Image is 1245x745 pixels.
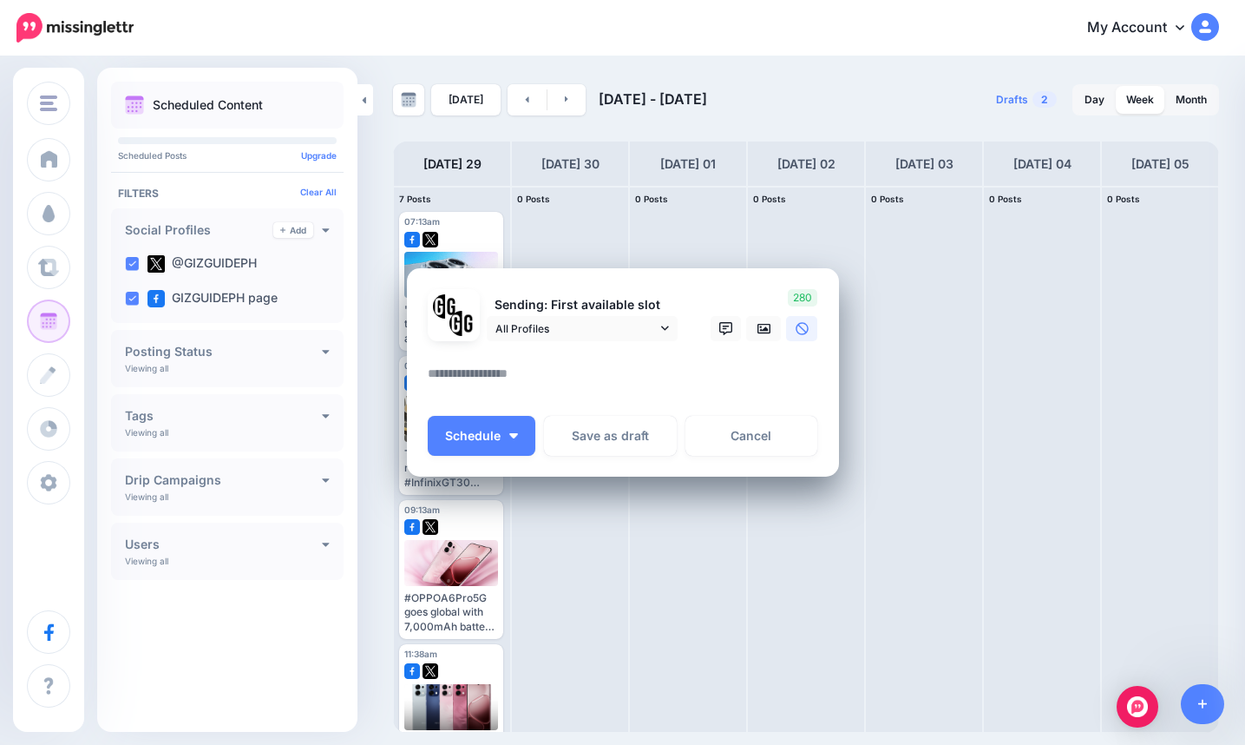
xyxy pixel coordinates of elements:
[487,316,678,341] a: All Profiles
[788,289,817,307] span: 280
[544,416,677,456] button: Save as draft
[428,416,535,456] button: Schedule
[445,430,501,442] span: Schedule
[1117,686,1158,728] div: Open Intercom Messenger
[487,295,678,315] p: Sending: First available slot
[433,294,458,320] img: 353459792_649996473822713_4483302954317148903_n-bsa138318.png
[685,416,818,456] a: Cancel
[495,320,657,338] span: All Profiles
[449,311,475,336] img: JT5sWCfR-79925.png
[509,433,518,438] img: arrow-down-white.png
